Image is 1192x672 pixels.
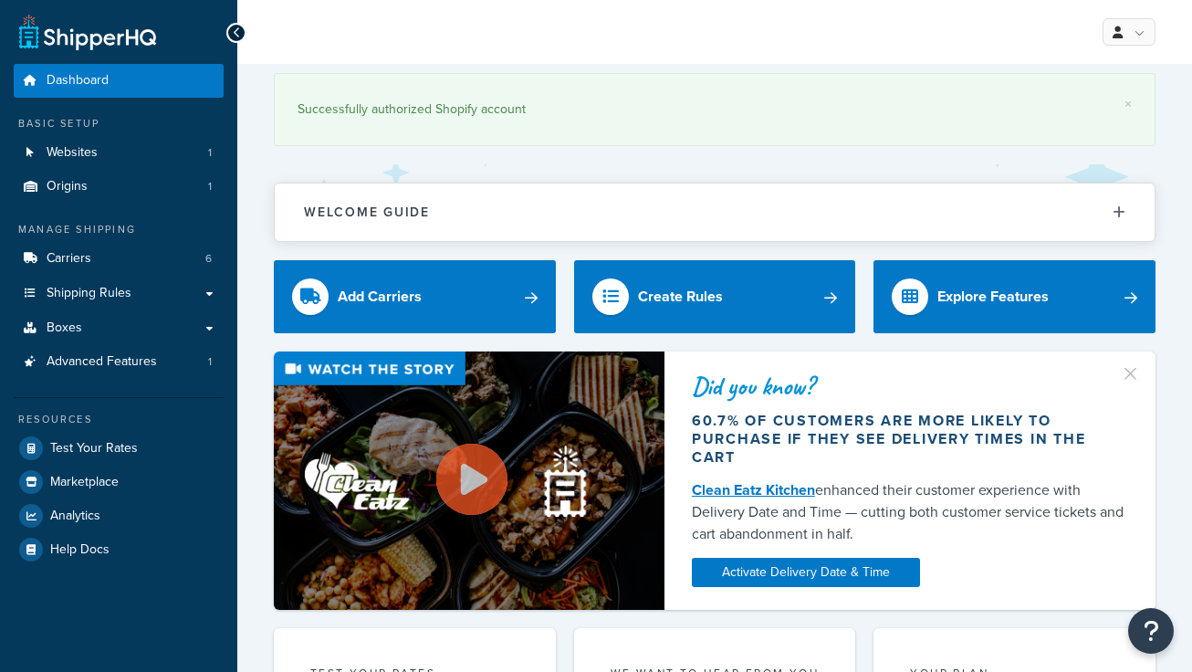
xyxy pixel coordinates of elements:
[14,170,224,204] a: Origins1
[47,251,91,267] span: Carriers
[50,542,110,558] span: Help Docs
[47,286,131,301] span: Shipping Rules
[274,352,664,609] img: Video thumbnail
[14,466,224,499] a: Marketplace
[1124,97,1132,111] a: ×
[692,412,1128,467] div: 60.7% of customers are more likely to purchase if they see delivery times in the cart
[47,320,82,336] span: Boxes
[14,345,224,379] a: Advanced Features1
[208,179,212,194] span: 1
[692,479,1128,545] div: enhanced their customer experience with Delivery Date and Time — cutting both customer service ti...
[14,64,224,98] a: Dashboard
[14,499,224,532] a: Analytics
[14,412,224,427] div: Resources
[937,284,1049,310] div: Explore Features
[14,136,224,170] li: Websites
[692,558,920,587] a: Activate Delivery Date & Time
[14,242,224,276] li: Carriers
[47,145,98,161] span: Websites
[692,373,1128,399] div: Did you know?
[14,170,224,204] li: Origins
[47,354,157,370] span: Advanced Features
[14,116,224,131] div: Basic Setup
[205,251,212,267] span: 6
[14,277,224,310] a: Shipping Rules
[50,441,138,457] span: Test Your Rates
[638,284,723,310] div: Create Rules
[50,475,119,490] span: Marketplace
[14,311,224,345] a: Boxes
[692,479,815,500] a: Clean Eatz Kitchen
[14,136,224,170] a: Websites1
[208,354,212,370] span: 1
[304,205,430,219] h2: Welcome Guide
[208,145,212,161] span: 1
[873,260,1155,333] a: Explore Features
[14,345,224,379] li: Advanced Features
[14,533,224,566] a: Help Docs
[14,222,224,237] div: Manage Shipping
[298,97,1132,122] div: Successfully authorized Shopify account
[1128,608,1174,654] button: Open Resource Center
[14,432,224,465] a: Test Your Rates
[275,184,1155,241] button: Welcome Guide
[338,284,422,310] div: Add Carriers
[47,73,109,89] span: Dashboard
[14,242,224,276] a: Carriers6
[574,260,856,333] a: Create Rules
[50,509,100,524] span: Analytics
[274,260,556,333] a: Add Carriers
[47,179,88,194] span: Origins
